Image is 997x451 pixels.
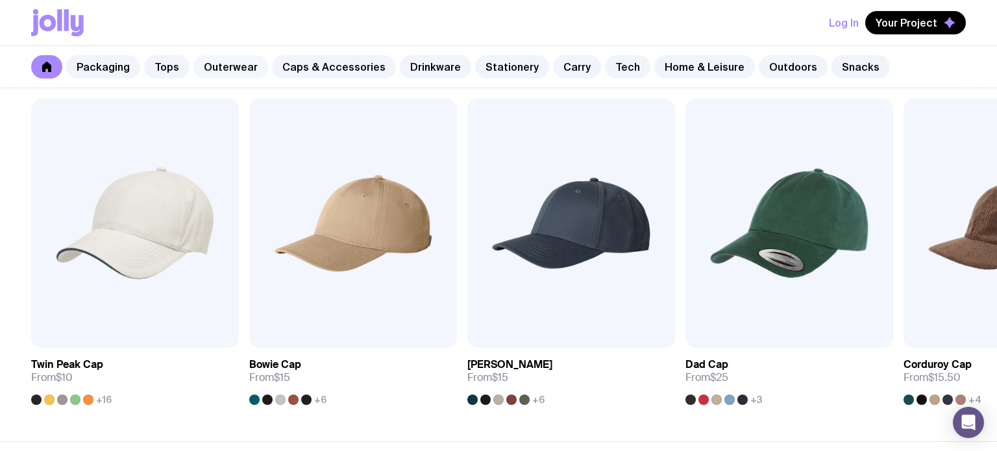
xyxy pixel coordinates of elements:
[96,395,112,405] span: +16
[928,371,961,384] span: $15.50
[685,371,728,384] span: From
[876,16,937,29] span: Your Project
[710,371,728,384] span: $25
[831,55,890,79] a: Snacks
[532,395,545,405] span: +6
[144,55,190,79] a: Tops
[31,348,239,405] a: Twin Peak CapFrom$10+16
[904,358,972,371] h3: Corduroy Cap
[249,358,301,371] h3: Bowie Cap
[685,358,728,371] h3: Dad Cap
[475,55,549,79] a: Stationery
[467,371,508,384] span: From
[492,371,508,384] span: $15
[553,55,601,79] a: Carry
[654,55,755,79] a: Home & Leisure
[56,371,73,384] span: $10
[759,55,828,79] a: Outdoors
[605,55,650,79] a: Tech
[274,371,290,384] span: $15
[953,407,984,438] div: Open Intercom Messenger
[66,55,140,79] a: Packaging
[467,358,552,371] h3: [PERSON_NAME]
[467,348,675,405] a: [PERSON_NAME]From$15+6
[249,348,457,405] a: Bowie CapFrom$15+6
[904,371,961,384] span: From
[272,55,396,79] a: Caps & Accessories
[685,348,893,405] a: Dad CapFrom$25+3
[750,395,763,405] span: +3
[31,371,73,384] span: From
[829,11,859,34] button: Log In
[865,11,966,34] button: Your Project
[31,358,103,371] h3: Twin Peak Cap
[400,55,471,79] a: Drinkware
[968,395,981,405] span: +4
[249,371,290,384] span: From
[193,55,268,79] a: Outerwear
[314,395,326,405] span: +6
